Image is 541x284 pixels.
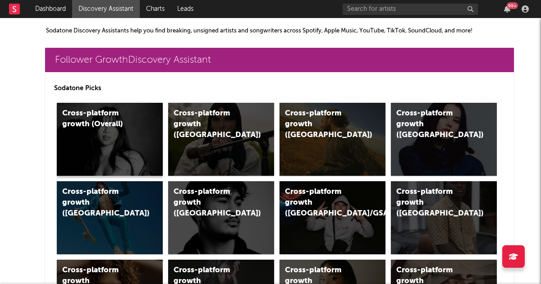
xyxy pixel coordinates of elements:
div: Cross-platform growth ([GEOGRAPHIC_DATA]) [174,108,250,141]
div: 99 + [507,2,518,9]
div: Cross-platform growth ([GEOGRAPHIC_DATA]/GSA) [285,187,361,219]
a: Cross-platform growth ([GEOGRAPHIC_DATA]) [391,181,497,254]
a: Cross-platform growth ([GEOGRAPHIC_DATA]) [168,181,274,254]
a: Follower GrowthDiscovery Assistant [45,48,514,72]
a: Cross-platform growth (Overall) [57,103,163,176]
div: Cross-platform growth (Overall) [62,108,138,130]
div: Cross-platform growth ([GEOGRAPHIC_DATA]) [62,187,138,219]
a: Cross-platform growth ([GEOGRAPHIC_DATA]) [280,103,385,176]
div: Cross-platform growth ([GEOGRAPHIC_DATA]) [396,187,472,219]
a: Cross-platform growth ([GEOGRAPHIC_DATA]) [391,103,497,176]
input: Search for artists [343,4,478,15]
p: Sodatone Discovery Assistants help you find breaking, unsigned artists and songwriters across Spo... [46,26,478,37]
a: Cross-platform growth ([GEOGRAPHIC_DATA]/GSA) [280,181,385,254]
div: Cross-platform growth ([GEOGRAPHIC_DATA]) [396,108,472,141]
a: Cross-platform growth ([GEOGRAPHIC_DATA]) [168,103,274,176]
div: Cross-platform growth ([GEOGRAPHIC_DATA]) [174,187,250,219]
div: Cross-platform growth ([GEOGRAPHIC_DATA]) [285,108,361,141]
p: Sodatone Picks [54,83,505,94]
a: Cross-platform growth ([GEOGRAPHIC_DATA]) [57,181,163,254]
button: 99+ [504,5,510,13]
